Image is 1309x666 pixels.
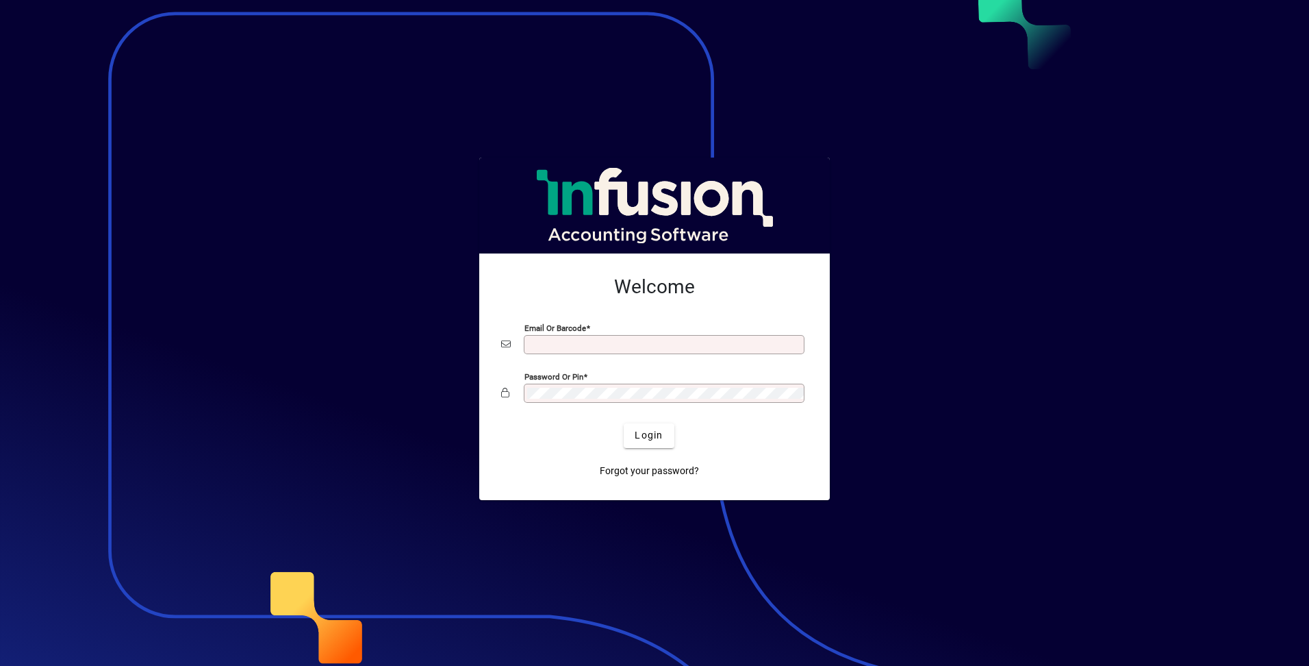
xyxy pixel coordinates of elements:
h2: Welcome [501,275,808,299]
a: Forgot your password? [594,459,704,484]
span: Login [635,428,663,443]
mat-label: Password or Pin [524,371,583,381]
button: Login [624,423,674,448]
mat-label: Email or Barcode [524,323,586,332]
span: Forgot your password? [600,464,699,478]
